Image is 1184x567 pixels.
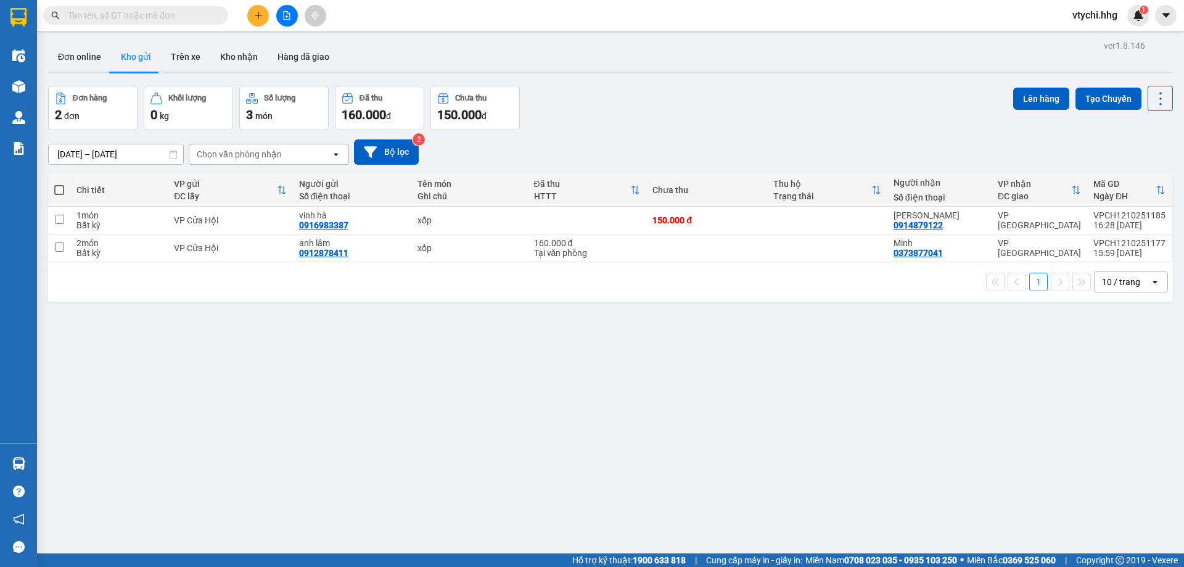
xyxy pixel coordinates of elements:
[76,248,162,258] div: Bất kỳ
[264,94,295,102] div: Số lượng
[1063,7,1127,23] span: vtychi.hhg
[160,111,169,121] span: kg
[49,144,183,164] input: Select a date range.
[150,107,157,122] span: 0
[12,111,25,124] img: warehouse-icon
[1093,210,1165,220] div: VPCH1210251185
[299,179,406,189] div: Người gửi
[528,174,647,207] th: Toggle SortBy
[76,210,162,220] div: 1 món
[48,42,111,72] button: Đơn online
[1093,179,1156,189] div: Mã GD
[299,191,406,201] div: Số điện thoại
[437,107,482,122] span: 150.000
[13,513,25,525] span: notification
[33,12,110,39] strong: HÃNG XE HẢI HOÀNG GIA
[13,541,25,553] span: message
[652,185,760,195] div: Chưa thu
[998,191,1071,201] div: ĐC giao
[894,192,985,202] div: Số điện thoại
[805,553,957,567] span: Miền Nam
[534,238,641,248] div: 160.000 đ
[706,553,802,567] span: Cung cấp máy in - giấy in:
[534,248,641,258] div: Tại văn phòng
[55,107,62,122] span: 2
[13,486,25,497] span: question-circle
[767,174,887,207] th: Toggle SortBy
[144,86,233,130] button: Khối lượng0kg
[417,191,521,201] div: Ghi chú
[1029,273,1048,291] button: 1
[73,94,107,102] div: Đơn hàng
[1065,553,1067,567] span: |
[174,215,286,225] div: VP Cửa Hội
[534,179,631,189] div: Đã thu
[773,179,871,189] div: Thu hộ
[111,42,161,72] button: Kho gửi
[331,149,341,159] svg: open
[68,9,213,22] input: Tìm tên, số ĐT hoặc mã đơn
[572,553,686,567] span: Hỗ trợ kỹ thuật:
[64,111,80,121] span: đơn
[276,5,298,27] button: file-add
[12,80,25,93] img: warehouse-icon
[342,107,386,122] span: 160.000
[417,215,521,225] div: xốp
[48,86,138,130] button: Đơn hàng2đơn
[1087,174,1172,207] th: Toggle SortBy
[335,86,424,130] button: Đã thu160.000đ
[51,11,60,20] span: search
[633,555,686,565] strong: 1900 633 818
[1150,277,1160,287] svg: open
[26,41,115,73] span: 24 [PERSON_NAME] - [PERSON_NAME][GEOGRAPHIC_DATA]
[430,86,520,130] button: Chưa thu150.000đ
[844,555,957,565] strong: 0708 023 035 - 0935 103 250
[239,86,329,130] button: Số lượng3món
[1141,6,1146,14] span: 1
[894,238,985,248] div: Minh
[1093,238,1165,248] div: VPCH1210251177
[482,111,487,121] span: đ
[282,11,291,20] span: file-add
[1140,6,1148,14] sup: 1
[960,558,964,563] span: ⚪️
[417,243,521,253] div: xốp
[354,139,419,165] button: Bộ lọc
[1116,556,1124,565] span: copyright
[174,179,276,189] div: VP gửi
[299,210,406,220] div: vinh hà
[1161,10,1172,21] span: caret-down
[174,191,276,201] div: ĐC lấy
[455,94,487,102] div: Chưa thu
[894,210,985,220] div: nguyễn nga
[12,142,25,155] img: solution-icon
[386,111,391,121] span: đ
[246,107,253,122] span: 3
[268,42,339,72] button: Hàng đã giao
[311,11,319,20] span: aim
[998,210,1081,230] div: VP [GEOGRAPHIC_DATA]
[161,42,210,72] button: Trên xe
[1093,191,1156,201] div: Ngày ĐH
[417,179,521,189] div: Tên món
[7,51,22,112] img: logo
[168,174,292,207] th: Toggle SortBy
[10,8,27,27] img: logo-vxr
[254,11,263,20] span: plus
[299,248,348,258] div: 0912878411
[894,178,985,188] div: Người nhận
[12,49,25,62] img: warehouse-icon
[1075,88,1141,110] button: Tạo Chuyến
[998,238,1081,258] div: VP [GEOGRAPHIC_DATA]
[76,220,162,230] div: Bất kỳ
[1155,5,1177,27] button: caret-down
[1102,276,1140,288] div: 10 / trang
[967,553,1056,567] span: Miền Bắc
[1003,555,1056,565] strong: 0369 525 060
[1093,248,1165,258] div: 15:59 [DATE]
[247,5,269,27] button: plus
[534,191,631,201] div: HTTT
[40,90,102,117] strong: PHIẾU GỬI HÀNG
[210,42,268,72] button: Kho nhận
[1133,10,1144,21] img: icon-new-feature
